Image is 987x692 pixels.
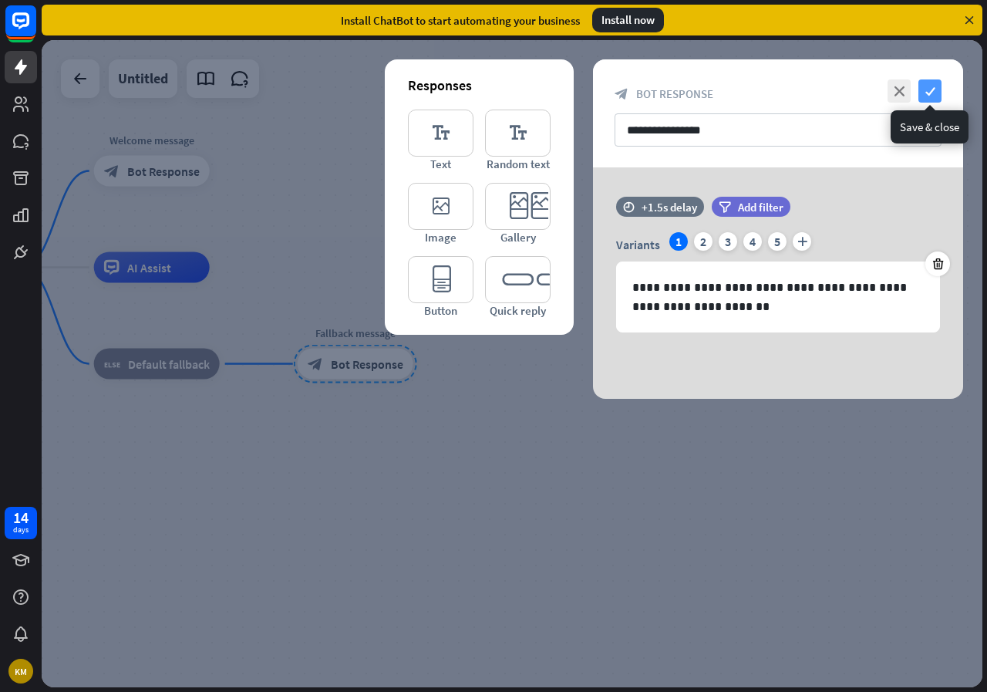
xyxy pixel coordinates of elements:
div: Install now [592,8,664,32]
div: days [13,525,29,535]
span: Variants [616,237,660,252]
span: Bot Response [636,86,713,101]
i: close [888,79,911,103]
div: 5 [768,232,787,251]
i: block_bot_response [615,87,628,101]
div: +1.5s delay [642,200,697,214]
i: plus [793,232,811,251]
div: KM [8,659,33,684]
div: 2 [694,232,712,251]
i: filter [719,201,731,213]
button: Open LiveChat chat widget [12,6,59,52]
i: check [918,79,942,103]
a: 14 days [5,507,37,539]
div: 14 [13,511,29,525]
div: 1 [669,232,688,251]
div: 4 [743,232,762,251]
div: 3 [719,232,737,251]
div: Install ChatBot to start automating your business [341,13,580,28]
i: time [623,201,635,212]
span: Add filter [738,200,783,214]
